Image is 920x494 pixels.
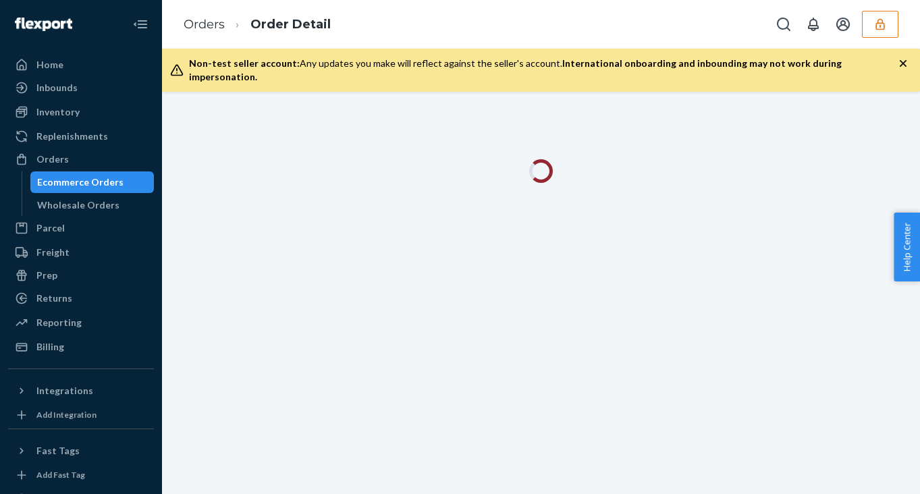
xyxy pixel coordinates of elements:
a: Inventory [8,101,154,123]
button: Open notifications [800,11,827,38]
div: Ecommerce Orders [37,175,124,189]
button: Open Search Box [770,11,797,38]
div: Replenishments [36,130,108,143]
div: Inventory [36,105,80,119]
img: Flexport logo [15,18,72,31]
div: Add Fast Tag [36,469,85,481]
div: Parcel [36,221,65,235]
a: Home [8,54,154,76]
button: Integrations [8,380,154,402]
a: Add Fast Tag [8,467,154,483]
a: Inbounds [8,77,154,99]
div: Orders [36,153,69,166]
a: Orders [8,148,154,170]
button: Fast Tags [8,440,154,462]
a: Parcel [8,217,154,239]
a: Replenishments [8,126,154,147]
div: Wholesale Orders [37,198,119,212]
span: Non-test seller account: [189,57,300,69]
button: Open account menu [830,11,857,38]
div: Fast Tags [36,444,80,458]
div: Add Integration [36,409,97,420]
a: Freight [8,242,154,263]
div: Any updates you make will reflect against the seller's account. [189,57,898,84]
div: Inbounds [36,81,78,94]
div: Freight [36,246,70,259]
button: Help Center [894,213,920,281]
div: Integrations [36,384,93,397]
a: Ecommerce Orders [30,171,155,193]
a: Add Integration [8,407,154,423]
a: Prep [8,265,154,286]
a: Orders [184,17,225,32]
div: Returns [36,292,72,305]
div: Home [36,58,63,72]
a: Returns [8,287,154,309]
ol: breadcrumbs [173,5,342,45]
div: Prep [36,269,57,282]
a: Wholesale Orders [30,194,155,216]
div: Billing [36,340,64,354]
button: Close Navigation [127,11,154,38]
div: Reporting [36,316,82,329]
a: Billing [8,336,154,358]
a: Reporting [8,312,154,333]
a: Order Detail [250,17,331,32]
